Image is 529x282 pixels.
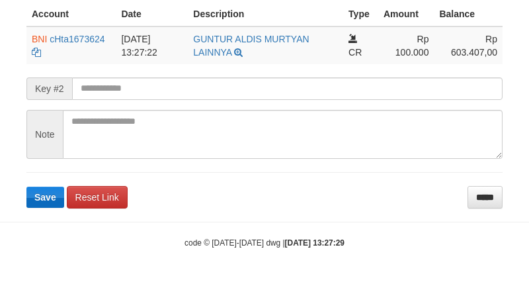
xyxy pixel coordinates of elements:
[26,2,116,26] th: Account
[378,2,434,26] th: Amount
[184,238,345,248] small: code © [DATE]-[DATE] dwg |
[193,34,309,58] a: GUNTUR ALDIS MURTYAN LAINNYA
[285,238,345,248] strong: [DATE] 13:27:29
[188,2,343,26] th: Description
[343,2,378,26] th: Type
[34,192,56,203] span: Save
[75,192,119,203] span: Reset Link
[434,26,503,64] td: Rp 603.407,00
[50,34,104,44] a: cHta1673624
[26,110,63,159] span: Note
[32,34,47,44] span: BNI
[26,187,64,208] button: Save
[116,2,188,26] th: Date
[378,26,434,64] td: Rp 100.000
[32,47,41,58] a: Copy cHta1673624 to clipboard
[26,77,72,100] span: Key #2
[67,186,128,209] a: Reset Link
[348,47,362,58] span: CR
[434,2,503,26] th: Balance
[116,26,188,64] td: [DATE] 13:27:22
